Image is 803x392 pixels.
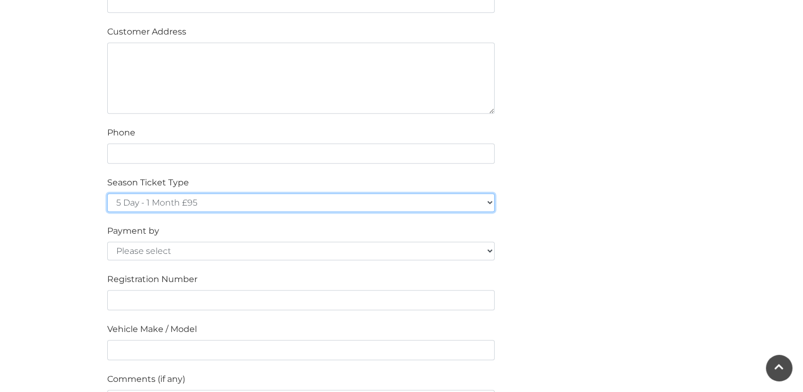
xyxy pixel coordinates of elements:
[107,176,189,189] label: Season Ticket Type
[107,126,135,139] label: Phone
[107,225,159,237] label: Payment by
[107,25,186,38] label: Customer Address
[107,373,185,386] label: Comments (if any)
[107,323,197,336] label: Vehicle Make / Model
[107,273,197,286] label: Registration Number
